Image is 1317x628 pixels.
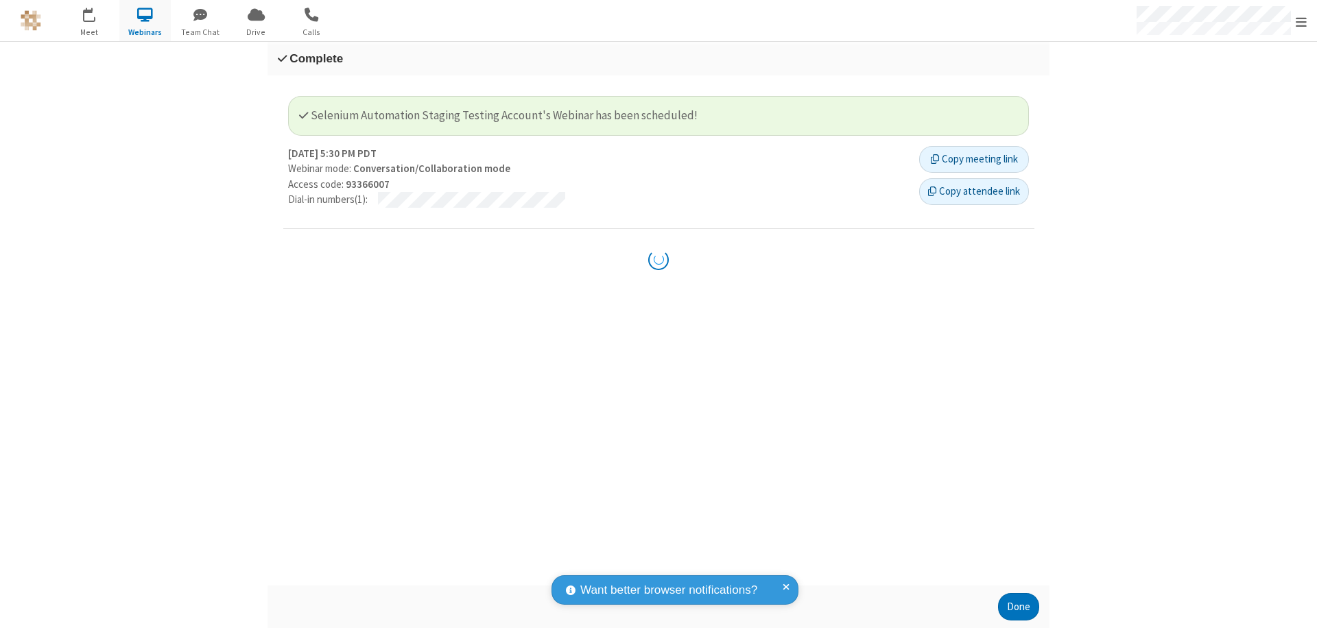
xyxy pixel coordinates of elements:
button: Copy meeting link [919,146,1029,173]
span: Want better browser notifications? [580,581,757,599]
h3: Complete [278,52,1039,65]
strong: [DATE] 5:30 PM PDT [288,146,377,162]
span: Calls [286,26,337,38]
strong: Conversation/Collaboration mode [353,162,510,175]
span: Webinars [119,26,171,38]
p: Dial-in numbers (1) : [288,192,368,208]
strong: 93366007 [346,178,390,191]
span: Meet [64,26,115,38]
p: Access code: [288,177,909,193]
div: 5 [93,8,102,18]
span: Selenium Automation Staging Testing Account's Webinar has been scheduled! [299,108,698,123]
p: Webinar mode: [288,161,909,177]
button: Copy attendee link [919,178,1029,206]
span: Drive [230,26,282,38]
img: QA Selenium DO NOT DELETE OR CHANGE [21,10,41,31]
button: Done [998,593,1039,620]
span: Team Chat [175,26,226,38]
